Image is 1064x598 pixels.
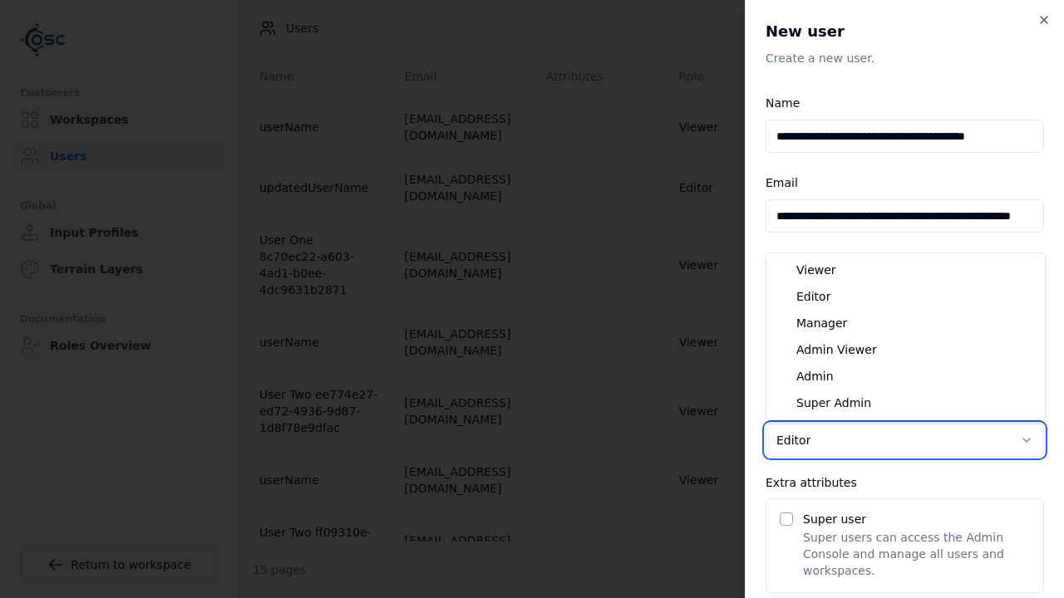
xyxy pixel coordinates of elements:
span: Manager [796,315,847,331]
span: Admin Viewer [796,341,877,358]
span: Super Admin [796,395,871,411]
span: Viewer [796,262,836,278]
span: Editor [796,288,830,305]
span: Admin [796,368,834,385]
